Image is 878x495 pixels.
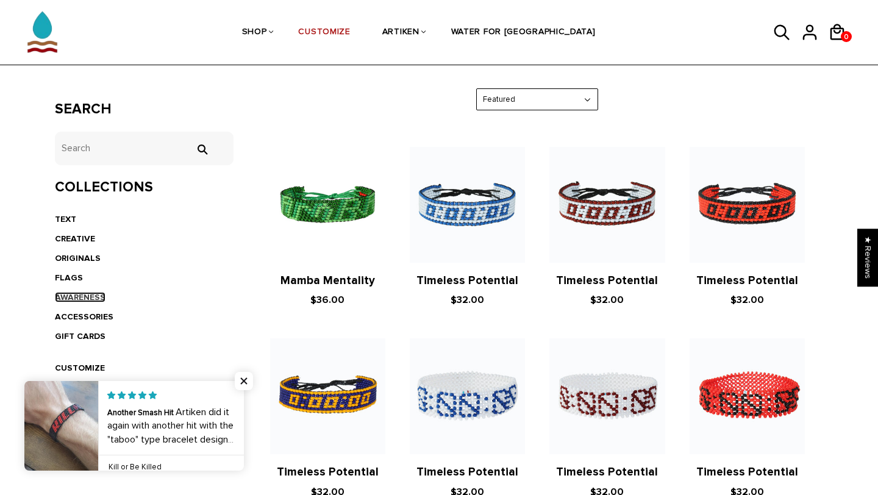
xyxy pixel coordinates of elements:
[841,29,852,45] span: 0
[55,292,105,302] a: AWARENESS
[280,274,375,288] a: Mamba Mentality
[382,1,419,65] a: ARTIKEN
[730,294,764,306] span: $32.00
[590,294,624,306] span: $32.00
[55,363,105,373] a: CUSTOMIZE
[190,144,214,155] input: Search
[857,229,878,287] div: Click to open Judge.me floating reviews tab
[235,372,253,390] span: Close popup widget
[416,465,518,479] a: Timeless Potential
[55,331,105,341] a: GIFT CARDS
[298,1,350,65] a: CUSTOMIZE
[55,272,83,283] a: FLAGS
[556,274,658,288] a: Timeless Potential
[55,132,234,165] input: Search
[55,312,113,322] a: ACCESSORIES
[55,179,234,196] h3: Collections
[416,274,518,288] a: Timeless Potential
[55,253,101,263] a: ORIGINALS
[451,294,484,306] span: $32.00
[55,233,95,244] a: CREATIVE
[55,214,76,224] a: TEXT
[696,465,798,479] a: Timeless Potential
[556,465,658,479] a: Timeless Potential
[696,274,798,288] a: Timeless Potential
[277,465,379,479] a: Timeless Potential
[242,1,267,65] a: SHOP
[451,1,596,65] a: WATER FOR [GEOGRAPHIC_DATA]
[310,294,344,306] span: $36.00
[841,31,852,42] a: 0
[55,101,234,118] h3: Search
